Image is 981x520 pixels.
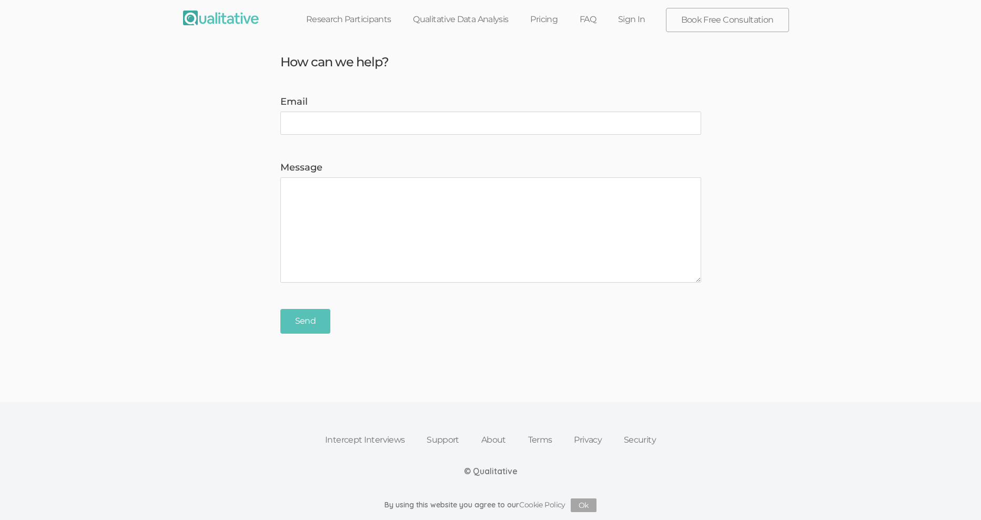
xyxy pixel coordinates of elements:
[416,428,470,452] a: Support
[519,8,569,31] a: Pricing
[295,8,402,31] a: Research Participants
[517,428,563,452] a: Terms
[571,498,596,512] button: Ok
[402,8,519,31] a: Qualitative Data Analysis
[569,8,607,31] a: FAQ
[280,161,701,175] label: Message
[666,8,788,32] a: Book Free Consultation
[470,428,517,452] a: About
[183,11,259,25] img: Qualitative
[607,8,656,31] a: Sign In
[280,95,701,109] label: Email
[613,428,667,452] a: Security
[272,55,709,69] h3: How can we help?
[385,498,596,512] div: By using this website you agree to our
[464,465,518,477] div: © Qualitative
[563,428,613,452] a: Privacy
[280,309,330,334] input: Send
[314,428,416,452] a: Intercept Interviews
[519,500,565,509] a: Cookie Policy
